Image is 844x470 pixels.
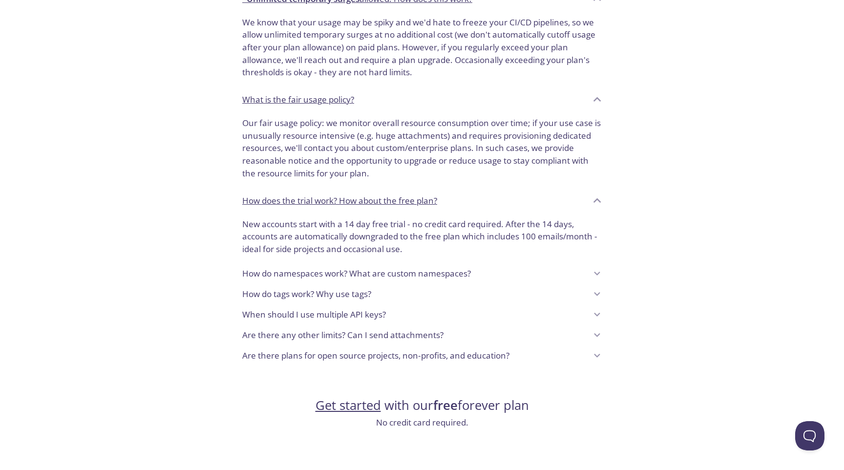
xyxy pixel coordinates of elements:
[242,93,354,106] p: What is the fair usage policy?
[242,16,602,79] p: We know that your usage may be spiky and we'd hate to freeze your CI/CD pipelines, so we allow un...
[795,421,824,450] iframe: Help Scout Beacon - Open
[234,325,610,345] div: Are there any other limits? Can I send attachments?
[234,86,610,113] div: What is the fair usage policy?
[242,117,602,180] p: Our fair usage policy: we monitor overall resource consumption over time; if your use case is unu...
[242,288,371,300] p: How do tags work? Why use tags?
[316,416,529,429] h3: No credit card required.
[234,214,610,263] div: How does the trial work? How about the free plan?
[242,267,471,280] p: How do namespaces work? What are custom namespaces?
[234,113,610,188] div: *Unlimited temporary surgesallowed. How does this work?
[316,397,381,414] a: Get started
[242,349,509,362] p: Are there plans for open source projects, non-profits, and education?
[242,218,602,256] p: New accounts start with a 14 day free trial - no credit card required. After the 14 days, account...
[433,397,458,414] strong: free
[316,397,529,414] h2: with our forever plan
[234,345,610,366] div: Are there plans for open source projects, non-profits, and education?
[242,308,386,321] p: When should I use multiple API keys?
[242,329,443,342] p: Are there any other limits? Can I send attachments?
[234,188,610,214] div: How does the trial work? How about the free plan?
[234,263,610,284] div: How do namespaces work? What are custom namespaces?
[242,194,437,207] p: How does the trial work? How about the free plan?
[234,12,610,87] div: *Unlimited temporary surgesallowed. How does this work?
[234,284,610,304] div: How do tags work? Why use tags?
[234,304,610,325] div: When should I use multiple API keys?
